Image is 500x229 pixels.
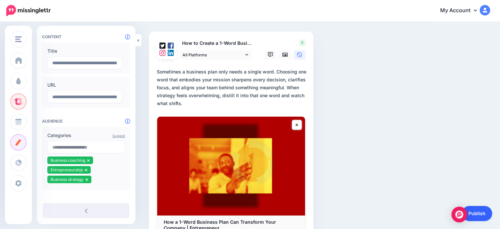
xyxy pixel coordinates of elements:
[51,158,85,163] span: Business coaching
[451,207,467,222] div: Open Intercom Messenger
[51,167,83,172] span: Entrepreneurship
[42,34,130,39] h4: Content
[51,177,83,182] span: Business strategy
[6,5,51,16] img: Missinglettr
[112,134,125,138] a: Suggest
[47,81,125,89] label: URL
[157,117,305,215] img: How a 1-Word Business Plan Can Transform Your Company | Entrepreneur
[299,40,305,46] span: 5
[179,50,251,60] a: All Platforms
[47,47,125,55] label: Title
[15,36,22,42] img: menu.png
[42,119,130,124] h4: Audience
[182,51,244,58] span: All Platforms
[47,131,125,139] label: Categories
[179,40,252,47] p: How to Create a 1-Word Business Plan That Cuts Through Complexity and Drives Results
[462,206,492,221] a: Publish
[434,3,490,19] a: My Account
[157,68,308,107] div: Sometimes a business plan only needs a single word. Choosing one word that embodies your mission ...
